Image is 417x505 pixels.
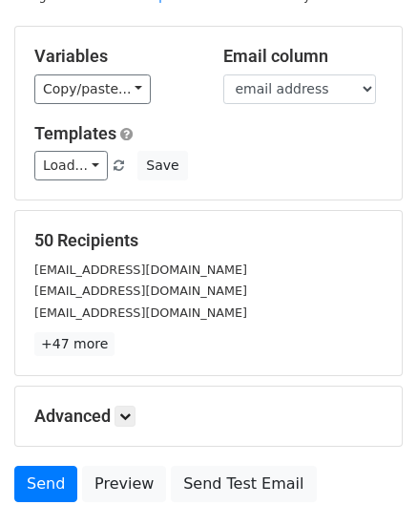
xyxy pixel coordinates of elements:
h5: Email column [223,46,384,67]
h5: Advanced [34,406,383,427]
a: Preview [82,466,166,502]
h5: Variables [34,46,195,67]
a: Send [14,466,77,502]
a: +47 more [34,332,115,356]
a: Templates [34,123,116,143]
small: [EMAIL_ADDRESS][DOMAIN_NAME] [34,305,247,320]
small: [EMAIL_ADDRESS][DOMAIN_NAME] [34,263,247,277]
a: Load... [34,151,108,180]
a: Send Test Email [171,466,316,502]
h5: 50 Recipients [34,230,383,251]
small: [EMAIL_ADDRESS][DOMAIN_NAME] [34,284,247,298]
button: Save [137,151,187,180]
iframe: Chat Widget [322,413,417,505]
a: Copy/paste... [34,74,151,104]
